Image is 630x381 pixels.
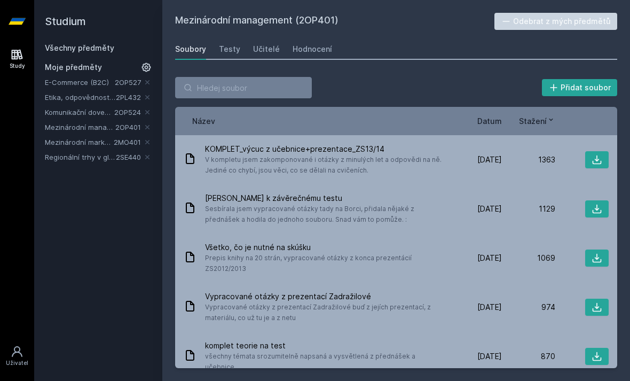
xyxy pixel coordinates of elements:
div: Testy [219,44,240,55]
button: Odebrat z mých předmětů [494,13,618,30]
a: Regionální trhy v globální perspektivě [45,152,116,162]
a: Učitelé [253,38,280,60]
span: [DATE] [477,154,502,165]
div: 1069 [502,253,555,263]
span: [DATE] [477,204,502,214]
div: Učitelé [253,44,280,55]
span: Vypracované otázky z prezentací Zadražilové [205,291,444,302]
button: Název [192,115,215,127]
span: všechny témata srozumitelně napsaná a vysvětlená z přednášek a učebnice [205,351,444,372]
a: Etika, odpovědnost a udržitelnost v moderní společnosti [45,92,116,103]
a: Komunikační dovednosti manažera [45,107,114,118]
div: 974 [502,302,555,313]
div: 1363 [502,154,555,165]
span: Všetko, čo je nutné na skúšku [205,242,444,253]
button: Stažení [519,115,555,127]
a: Study [2,43,32,75]
a: 2OP524 [114,108,141,116]
span: [DATE] [477,302,502,313]
input: Hledej soubor [175,77,312,98]
a: 2PL432 [116,93,141,102]
a: Soubory [175,38,206,60]
span: Sesbírala jsem vypracované otázky tady na Borci, přidala nějaké z přednášek a hodila do jednoho s... [205,204,444,225]
a: 2MO401 [114,138,141,146]
span: [PERSON_NAME] k závěrečnému testu [205,193,444,204]
span: [DATE] [477,253,502,263]
div: 870 [502,351,555,362]
span: KOMPLET_výcuc z učebnice+prezentace_ZS13/14 [205,144,444,154]
div: Hodnocení [293,44,332,55]
span: Moje předměty [45,62,102,73]
button: Datum [477,115,502,127]
a: Testy [219,38,240,60]
span: [DATE] [477,351,502,362]
a: Všechny předměty [45,43,114,52]
button: Přidat soubor [542,79,618,96]
a: Mezinárodní management [45,122,115,133]
a: Mezinárodní marketing [45,137,114,147]
div: Uživatel [6,359,28,367]
span: Stažení [519,115,547,127]
span: V kompletu jsem zakomponované i otázky z minulých let a odpovědi na ně. Jediné co chybí, jsou věc... [205,154,444,176]
div: Soubory [175,44,206,55]
a: Hodnocení [293,38,332,60]
a: E-Commerce (B2C) [45,77,115,88]
div: 1129 [502,204,555,214]
a: 2SE440 [116,153,141,161]
span: komplet teorie na test [205,340,444,351]
div: Study [10,62,25,70]
h2: Mezinárodní management (2OP401) [175,13,494,30]
a: 2OP527 [115,78,141,87]
span: Prepis knihy na 20 strán, vypracované otázky z konca prezentácií ZS2012/2013 [205,253,444,274]
a: Uživatel [2,340,32,372]
span: Vypracované otázky z prezentací Zadražilové buď z jejích prezentací, z materiálu, co už tu je a z... [205,302,444,323]
a: 2OP401 [115,123,141,131]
